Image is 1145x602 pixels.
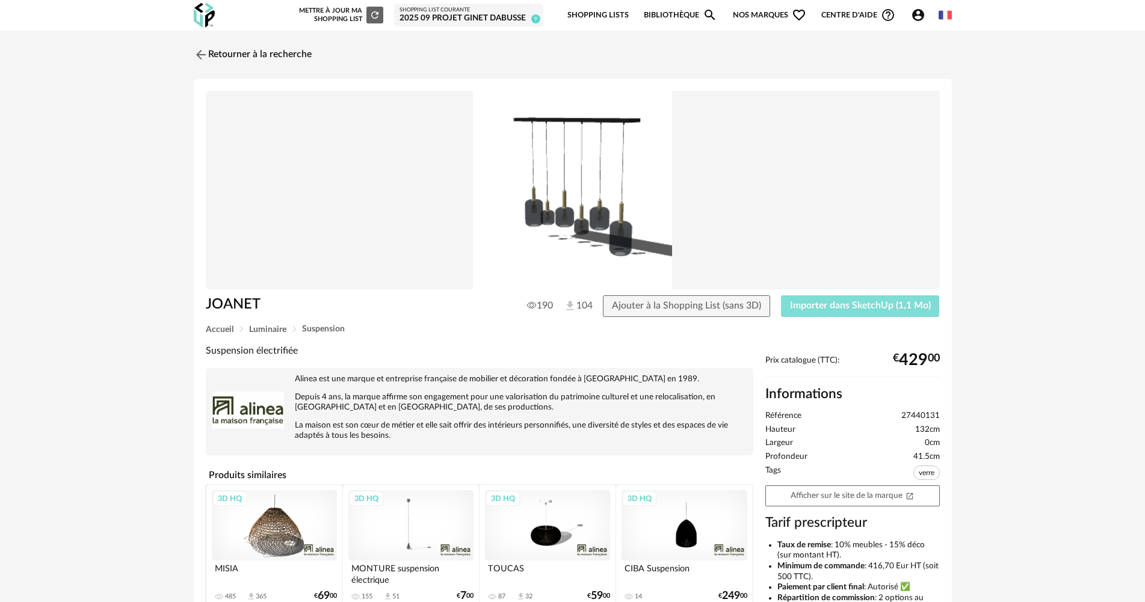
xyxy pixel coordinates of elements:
div: € 00 [587,592,610,600]
span: 249 [722,592,740,600]
span: 59 [591,592,603,600]
span: Accueil [206,325,233,334]
b: Taux de remise [777,541,831,549]
span: Référence [765,411,801,422]
div: 3D HQ [486,491,520,506]
div: 3D HQ [349,491,384,506]
span: Tags [765,465,781,483]
span: 7 [460,592,466,600]
span: Heart Outline icon [792,8,806,22]
a: Shopping List courante 2025 09 Projet GINET DABUSSE 9 [400,7,538,24]
img: OXP [194,3,215,28]
h4: Produits similaires [206,466,753,484]
span: Importer dans SketchUp (1,1 Mo) [790,301,931,310]
p: Alinea est une marque et entreprise française de mobilier et décoration fondée à [GEOGRAPHIC_DATA... [212,374,747,384]
span: Magnify icon [703,8,717,22]
span: Account Circle icon [911,8,925,22]
h1: JOANET [206,295,505,314]
img: svg+xml;base64,PHN2ZyB3aWR0aD0iMjQiIGhlaWdodD0iMjQiIHZpZXdCb3g9IjAgMCAyNCAyNCIgZmlsbD0ibm9uZSIgeG... [194,48,208,62]
img: Téléchargements [564,299,576,312]
div: 14 [635,592,642,601]
span: Help Circle Outline icon [881,8,895,22]
div: 155 [362,592,372,601]
div: MONTURE suspension électrique [348,561,474,585]
span: Ajouter à la Shopping List (sans 3D) [612,301,761,310]
a: Retourner à la recherche [194,41,312,68]
a: Afficher sur le site de la marqueOpen In New icon [765,485,940,506]
img: fr [939,8,952,22]
div: € 00 [718,592,747,600]
div: € 00 [314,592,337,600]
img: Product pack shot [206,91,940,289]
span: Luminaire [249,325,286,334]
span: verre [913,465,940,480]
a: BibliothèqueMagnify icon [644,1,717,29]
b: Répartition de commission [777,594,875,602]
span: Download icon [247,592,256,601]
span: 0cm [925,438,940,449]
button: Ajouter à la Shopping List (sans 3D) [603,295,770,317]
span: 104 [564,299,581,313]
span: Suspension [302,325,345,333]
div: 3D HQ [622,491,657,506]
div: Breadcrumb [206,325,940,334]
div: 51 [392,592,400,601]
div: € 00 [457,592,474,600]
div: 365 [256,592,267,601]
span: 27440131 [901,411,940,422]
div: 3D HQ [212,491,247,506]
div: Suspension électrifiée [206,345,753,357]
div: TOUCAS [485,561,610,585]
div: MISIA [212,561,337,585]
div: Mettre à jour ma Shopping List [297,7,383,23]
b: Minimum de commande [777,562,865,570]
span: Account Circle icon [911,8,931,22]
div: € 00 [893,355,940,365]
img: brand logo [212,374,284,446]
span: Nos marques [733,1,806,29]
span: Refresh icon [369,11,380,18]
div: 2025 09 Projet GINET DABUSSE [400,13,538,24]
span: Profondeur [765,452,807,462]
div: 87 [498,592,505,601]
h2: Informations [765,385,940,403]
li: : Autorisé ✅ [777,582,940,593]
span: 132cm [915,425,940,435]
p: La maison est son cœur de métier et elle sait offrir des intérieurs personnifiés, une diversité d... [212,420,747,441]
li: : 10% meubles - 15% déco (sur montant HT). [777,540,940,561]
span: Download icon [516,592,525,601]
span: Largeur [765,438,793,449]
span: Centre d'aideHelp Circle Outline icon [821,8,895,22]
li: : 416,70 Eur HT (soit 500 TTC). [777,561,940,582]
span: 429 [899,355,928,365]
span: 190 [527,299,553,312]
p: Depuis 4 ans, la marque affirme son engagement pour une valorisation du patrimoine culturel et un... [212,392,747,413]
div: Prix catalogue (TTC): [765,355,940,378]
span: Download icon [383,592,392,601]
span: Hauteur [765,425,795,435]
b: Paiement par client final [777,583,864,591]
div: Shopping List courante [400,7,538,14]
button: Importer dans SketchUp (1,1 Mo) [781,295,940,317]
div: 32 [525,592,532,601]
div: 485 [225,592,236,601]
span: 69 [318,592,330,600]
div: CIBA Suspension [622,561,747,585]
h3: Tarif prescripteur [765,514,940,532]
a: Shopping Lists [567,1,629,29]
span: 41.5cm [913,452,940,462]
span: 9 [531,14,540,23]
span: Open In New icon [906,491,914,499]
